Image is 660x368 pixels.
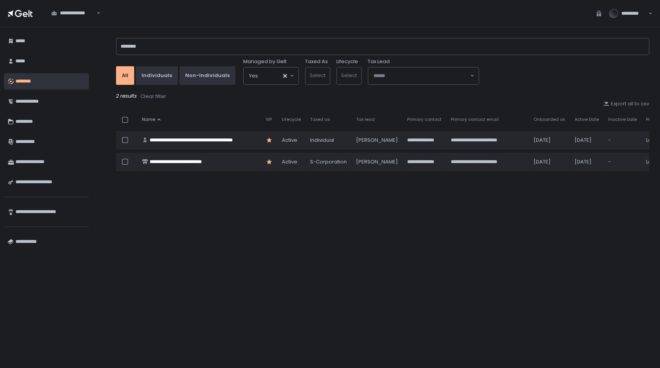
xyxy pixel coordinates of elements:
[575,117,599,122] span: Active Date
[266,117,272,122] span: VIP
[283,74,287,78] button: Clear Selected
[122,72,128,79] div: All
[608,137,637,144] div: -
[608,158,637,165] div: -
[46,5,101,21] div: Search for option
[282,117,301,122] span: Lifecycle
[608,117,637,122] span: Inactive Date
[249,72,258,80] span: Yes
[575,137,599,144] div: [DATE]
[534,117,565,122] span: Onboarded on
[243,58,287,65] span: Managed by Gelt
[185,72,230,79] div: Non-Individuals
[142,117,155,122] span: Name
[244,67,298,84] div: Search for option
[603,100,649,107] button: Export all to csv
[258,72,282,80] input: Search for option
[373,72,469,80] input: Search for option
[310,158,347,165] div: S-Corporation
[282,137,297,144] span: active
[142,72,172,79] div: Individuals
[451,117,499,122] span: Primary contact email
[336,58,358,65] label: Lifecycle
[310,72,326,79] span: Select
[368,67,479,84] div: Search for option
[356,158,398,165] div: [PERSON_NAME]
[341,72,357,79] span: Select
[305,58,328,65] label: Taxed As
[51,17,96,24] input: Search for option
[140,93,167,100] button: Clear filter
[116,93,649,100] div: 2 results
[575,158,599,165] div: [DATE]
[356,137,398,144] div: [PERSON_NAME]
[534,158,565,165] div: [DATE]
[116,66,134,85] button: All
[407,117,442,122] span: Primary contact
[310,137,347,144] div: Individual
[534,137,565,144] div: [DATE]
[356,117,375,122] span: Tax lead
[136,66,178,85] button: Individuals
[140,93,166,100] div: Clear filter
[310,117,330,122] span: Taxed as
[282,158,297,165] span: active
[368,58,390,65] span: Tax Lead
[179,66,235,85] button: Non-Individuals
